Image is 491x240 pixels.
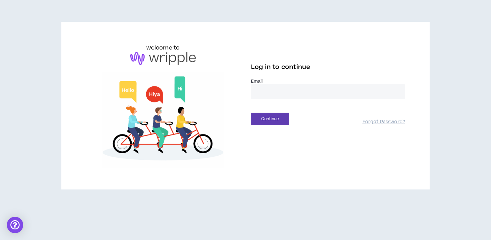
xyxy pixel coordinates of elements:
[362,119,405,125] a: Forgot Password?
[251,78,405,84] label: Email
[251,113,289,125] button: Continue
[146,44,180,52] h6: welcome to
[7,217,23,233] div: Open Intercom Messenger
[130,52,196,65] img: logo-brand.png
[86,72,240,168] img: Welcome to Wripple
[251,63,310,71] span: Log in to continue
